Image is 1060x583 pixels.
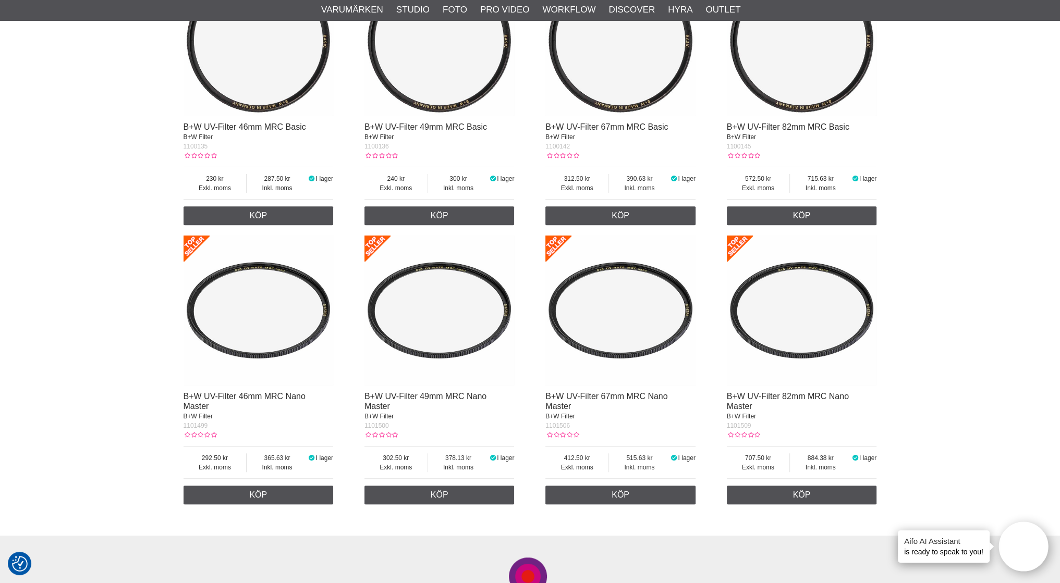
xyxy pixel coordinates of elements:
[678,175,695,182] span: I lager
[489,175,497,182] i: I lager
[545,183,608,193] span: Exkl. moms
[727,206,877,225] a: Köp
[489,454,497,462] i: I lager
[545,486,696,504] a: Köp
[247,453,308,463] span: 365.63
[727,151,760,160] div: Kundbetyg: 0
[497,454,514,462] span: I lager
[678,454,695,462] span: I lager
[545,206,696,225] a: Köp
[545,143,570,150] span: 1100142
[184,206,334,225] a: Köp
[668,3,692,17] a: Hyra
[727,463,790,472] span: Exkl. moms
[497,175,514,182] span: I lager
[184,174,247,183] span: 230
[545,174,608,183] span: 312.50
[480,3,529,17] a: Pro Video
[609,183,670,193] span: Inkl. moms
[542,3,595,17] a: Workflow
[364,151,398,160] div: Kundbetyg: 0
[308,454,316,462] i: I lager
[247,183,308,193] span: Inkl. moms
[545,413,575,420] span: B+W Filter
[364,235,515,386] img: B+W UV-Filter 49mm MRC Nano Master
[184,122,306,131] a: B+W UV-Filter 46mm MRC Basic
[364,486,515,504] a: Köp
[184,143,208,150] span: 1100135
[545,122,668,131] a: B+W UV-Filter 67mm MRC Basic
[545,422,570,429] span: 1101506
[727,143,751,150] span: 1100145
[609,453,670,463] span: 515.63
[184,413,213,420] span: B+W Filter
[364,430,398,440] div: Kundbetyg: 0
[364,174,428,183] span: 240
[316,454,333,462] span: I lager
[184,422,208,429] span: 1101499
[727,122,849,131] a: B+W UV-Filter 82mm MRC Basic
[727,235,877,386] img: B+W UV-Filter 82mm MRC Nano Master
[308,175,316,182] i: I lager
[727,183,790,193] span: Exkl. moms
[859,175,876,182] span: I lager
[184,486,334,504] a: Köp
[545,392,667,411] a: B+W UV-Filter 67mm MRC Nano Master
[727,392,849,411] a: B+W UV-Filter 82mm MRC Nano Master
[727,486,877,504] a: Köp
[727,430,760,440] div: Kundbetyg: 0
[545,235,696,386] img: B+W UV-Filter 67mm MRC Nano Master
[247,463,308,472] span: Inkl. moms
[364,183,428,193] span: Exkl. moms
[428,174,489,183] span: 300
[364,122,487,131] a: B+W UV-Filter 49mm MRC Basic
[364,413,394,420] span: B+W Filter
[608,3,655,17] a: Discover
[859,454,876,462] span: I lager
[428,463,489,472] span: Inkl. moms
[12,554,28,573] button: Samtyckesinställningar
[12,556,28,572] img: Revisit consent button
[364,463,428,472] span: Exkl. moms
[790,174,851,183] span: 715.63
[790,453,851,463] span: 884.38
[184,235,334,386] img: B+W UV-Filter 46mm MRC Nano Master
[428,453,489,463] span: 378.13
[670,175,678,182] i: I lager
[851,175,859,182] i: I lager
[727,422,751,429] span: 1101509
[184,133,213,141] span: B+W Filter
[364,392,486,411] a: B+W UV-Filter 49mm MRC Nano Master
[396,3,430,17] a: Studio
[727,413,756,420] span: B+W Filter
[184,151,217,160] div: Kundbetyg: 0
[904,536,983,547] h4: Aifo AI Assistant
[670,454,678,462] i: I lager
[790,463,851,472] span: Inkl. moms
[184,463,247,472] span: Exkl. moms
[790,183,851,193] span: Inkl. moms
[364,143,389,150] span: 1100136
[609,174,670,183] span: 390.63
[545,453,608,463] span: 412.50
[184,183,247,193] span: Exkl. moms
[545,463,608,472] span: Exkl. moms
[727,174,790,183] span: 572.50
[428,183,489,193] span: Inkl. moms
[316,175,333,182] span: I lager
[443,3,467,17] a: Foto
[364,206,515,225] a: Köp
[545,133,575,141] span: B+W Filter
[727,133,756,141] span: B+W Filter
[545,430,579,440] div: Kundbetyg: 0
[609,463,670,472] span: Inkl. moms
[705,3,740,17] a: Outlet
[184,392,306,411] a: B+W UV-Filter 46mm MRC Nano Master
[727,453,790,463] span: 707.50
[545,151,579,160] div: Kundbetyg: 0
[364,422,389,429] span: 1101500
[247,174,308,183] span: 287.50
[364,133,394,141] span: B+W Filter
[364,453,428,463] span: 302.50
[184,430,217,440] div: Kundbetyg: 0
